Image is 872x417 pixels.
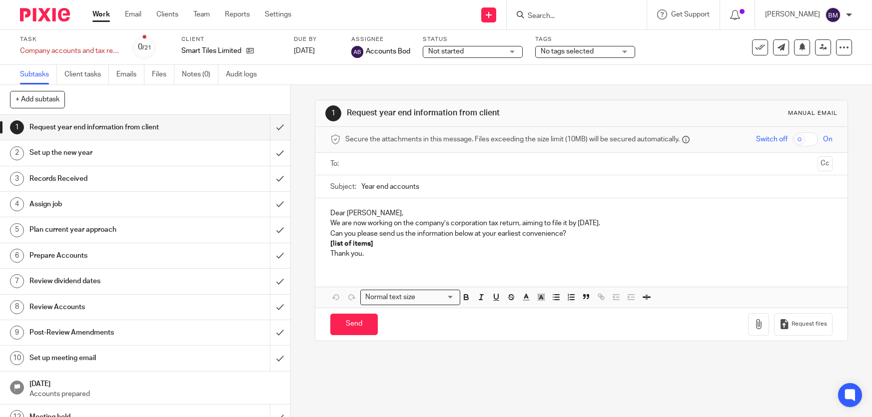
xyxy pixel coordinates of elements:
[29,222,183,237] h1: Plan current year approach
[156,9,178,19] a: Clients
[418,292,454,303] input: Search for option
[330,240,373,247] strong: [list of items]
[765,9,820,19] p: [PERSON_NAME]
[181,46,241,56] p: Smart Tiles Limited
[788,109,838,117] div: Manual email
[10,274,24,288] div: 7
[325,105,341,121] div: 1
[225,9,250,19] a: Reports
[330,208,832,218] p: Dear [PERSON_NAME],
[29,377,280,389] h1: [DATE]
[10,351,24,365] div: 10
[351,46,363,58] img: svg%3E
[423,35,523,43] label: Status
[330,159,341,169] label: To:
[226,65,264,84] a: Audit logs
[330,182,356,192] label: Subject:
[193,9,210,19] a: Team
[20,35,120,43] label: Task
[10,146,24,160] div: 2
[182,65,218,84] a: Notes (0)
[29,351,183,366] h1: Set up meeting email
[330,218,832,228] p: We are now working on the company’s corporation tax return, aiming to file it by [DATE].
[10,172,24,186] div: 3
[671,11,710,18] span: Get Support
[10,120,24,134] div: 1
[20,8,70,21] img: Pixie
[152,65,174,84] a: Files
[116,65,144,84] a: Emails
[29,145,183,160] h1: Set up the new year
[363,292,417,303] span: Normal text size
[181,35,281,43] label: Client
[10,300,24,314] div: 8
[10,91,65,108] button: + Add subtask
[366,46,410,56] span: Accounts Bod
[527,12,617,21] input: Search
[825,7,841,23] img: svg%3E
[330,249,832,259] p: Thank you.
[541,48,594,55] span: No tags selected
[29,300,183,315] h1: Review Accounts
[29,389,280,399] p: Accounts prepared
[756,134,788,144] span: Switch off
[10,197,24,211] div: 4
[351,35,410,43] label: Assignee
[20,46,120,56] div: Company accounts and tax return
[29,120,183,135] h1: Request year end information from client
[29,325,183,340] h1: Post-Review Amendments
[345,134,680,144] span: Secure the attachments in this message. Files exceeding the size limit (10MB) will be secured aut...
[29,274,183,289] h1: Review dividend dates
[29,197,183,212] h1: Assign job
[818,156,833,171] button: Cc
[142,45,151,50] small: /21
[823,134,833,144] span: On
[29,171,183,186] h1: Records Received
[347,108,603,118] h1: Request year end information from client
[792,320,827,328] span: Request files
[294,35,339,43] label: Due by
[20,65,57,84] a: Subtasks
[10,326,24,340] div: 9
[265,9,291,19] a: Settings
[774,313,832,336] button: Request files
[535,35,635,43] label: Tags
[294,47,315,54] span: [DATE]
[10,223,24,237] div: 5
[125,9,141,19] a: Email
[330,314,378,335] input: Send
[330,229,832,239] p: Can you please send us the information below at your earliest convenience?
[29,248,183,263] h1: Prepare Accounts
[138,41,151,53] div: 0
[64,65,109,84] a: Client tasks
[92,9,110,19] a: Work
[360,290,460,305] div: Search for option
[428,48,464,55] span: Not started
[10,249,24,263] div: 6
